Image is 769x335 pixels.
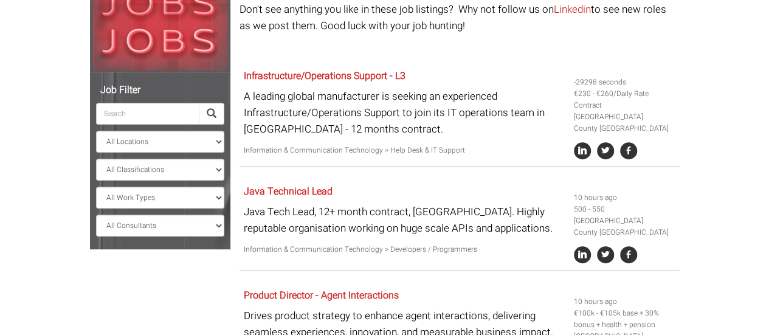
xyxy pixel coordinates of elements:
li: 10 hours ago [574,192,675,204]
p: Java Tech Lead, 12+ month contract, [GEOGRAPHIC_DATA]. Highly reputable organisation working on h... [244,204,565,237]
li: -29298 seconds [574,77,675,88]
p: Information & Communication Technology > Developers / Programmers [244,244,565,255]
a: Linkedin [554,2,591,17]
li: €230 - €260/Daily Rate Contract [574,88,675,111]
p: Information & Communication Technology > Help Desk & IT Support [244,145,565,156]
li: €100k - €105k base + 30% bonus + health + pension [574,308,675,331]
li: 500 - 550 [574,204,675,215]
input: Search [96,103,199,125]
a: Java Technical Lead [244,184,333,199]
h5: Job Filter [96,85,224,96]
a: Product Director - Agent Interactions [244,288,399,303]
li: [GEOGRAPHIC_DATA] County [GEOGRAPHIC_DATA] [574,215,675,238]
a: Infrastructure/Operations Support - L3 [244,69,405,83]
li: 10 hours ago [574,296,675,308]
p: A leading global manufacturer is seeking an experienced Infrastructure/Operations Support to join... [244,88,565,138]
li: [GEOGRAPHIC_DATA] County [GEOGRAPHIC_DATA] [574,111,675,134]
